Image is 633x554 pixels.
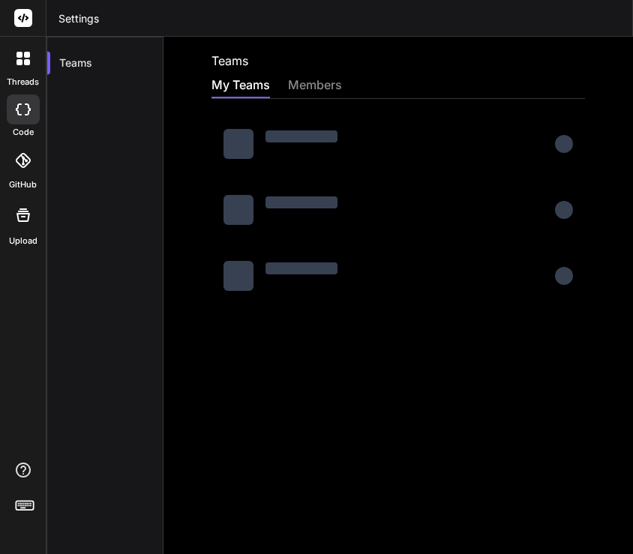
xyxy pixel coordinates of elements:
[47,46,163,79] div: Teams
[211,52,248,70] h2: Teams
[13,126,34,139] label: code
[9,178,37,191] label: GitHub
[288,76,342,97] div: members
[7,76,39,88] label: threads
[211,76,270,97] div: My Teams
[9,235,37,247] label: Upload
